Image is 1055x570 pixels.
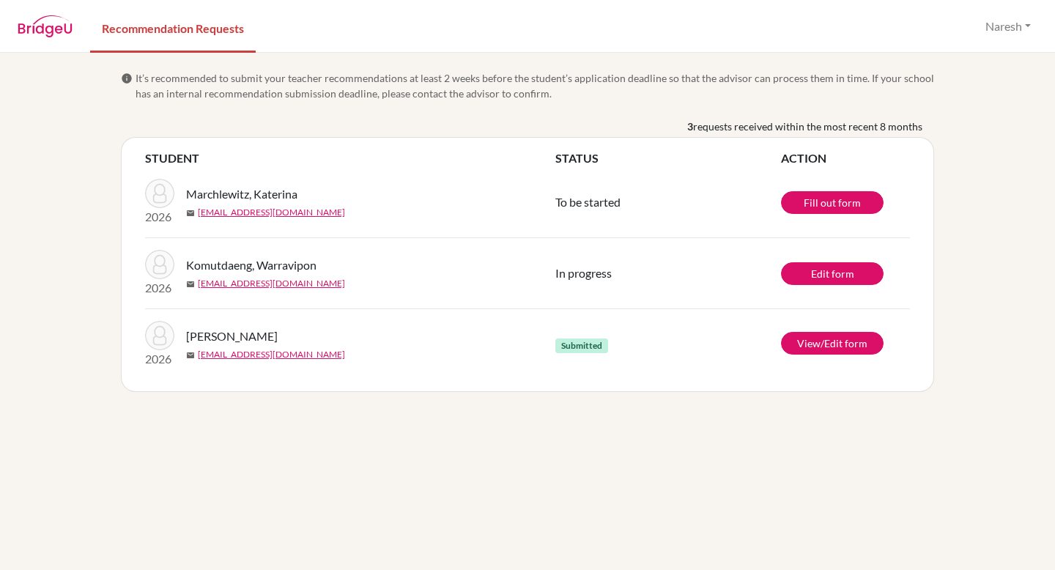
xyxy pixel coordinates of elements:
[145,208,174,226] p: 2026
[90,2,256,53] a: Recommendation Requests
[18,15,73,37] img: BridgeU logo
[693,119,922,134] span: requests received within the most recent 8 months
[145,350,174,368] p: 2026
[781,149,910,167] th: ACTION
[145,250,174,279] img: Komutdaeng, Warravipon
[781,191,884,214] a: Fill out form
[687,119,693,134] b: 3
[121,73,133,84] span: info
[186,256,316,274] span: Komutdaeng, Warravipon
[145,321,174,350] img: Hwang, Minjun
[186,351,195,360] span: mail
[781,262,884,285] a: Edit form
[145,279,174,297] p: 2026
[186,185,297,203] span: Marchlewitz, Katerina
[186,327,278,345] span: [PERSON_NAME]
[198,348,345,361] a: [EMAIL_ADDRESS][DOMAIN_NAME]
[555,338,608,353] span: Submitted
[186,280,195,289] span: mail
[145,149,555,167] th: STUDENT
[186,209,195,218] span: mail
[136,70,934,101] span: It’s recommended to submit your teacher recommendations at least 2 weeks before the student’s app...
[555,195,621,209] span: To be started
[198,206,345,219] a: [EMAIL_ADDRESS][DOMAIN_NAME]
[555,266,612,280] span: In progress
[555,149,781,167] th: STATUS
[145,179,174,208] img: Marchlewitz, Katerina
[781,332,884,355] a: View/Edit form
[979,12,1037,40] button: Naresh
[198,277,345,290] a: [EMAIL_ADDRESS][DOMAIN_NAME]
